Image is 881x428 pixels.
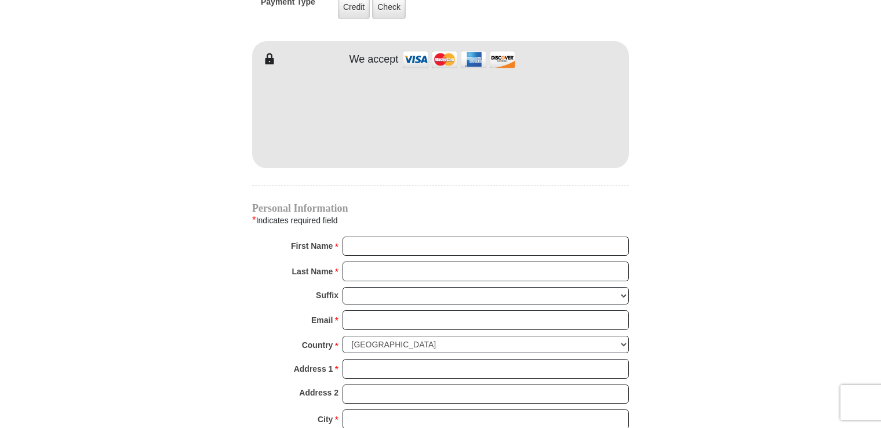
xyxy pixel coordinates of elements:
img: credit cards accepted [401,47,517,72]
strong: Suffix [316,287,338,303]
div: Indicates required field [252,213,629,228]
strong: Country [302,337,333,353]
strong: Address 1 [294,361,333,377]
strong: First Name [291,238,333,254]
strong: Email [311,312,333,328]
h4: Personal Information [252,204,629,213]
strong: Address 2 [299,385,338,401]
strong: City [318,411,333,427]
strong: Last Name [292,263,333,280]
h4: We accept [350,53,399,66]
